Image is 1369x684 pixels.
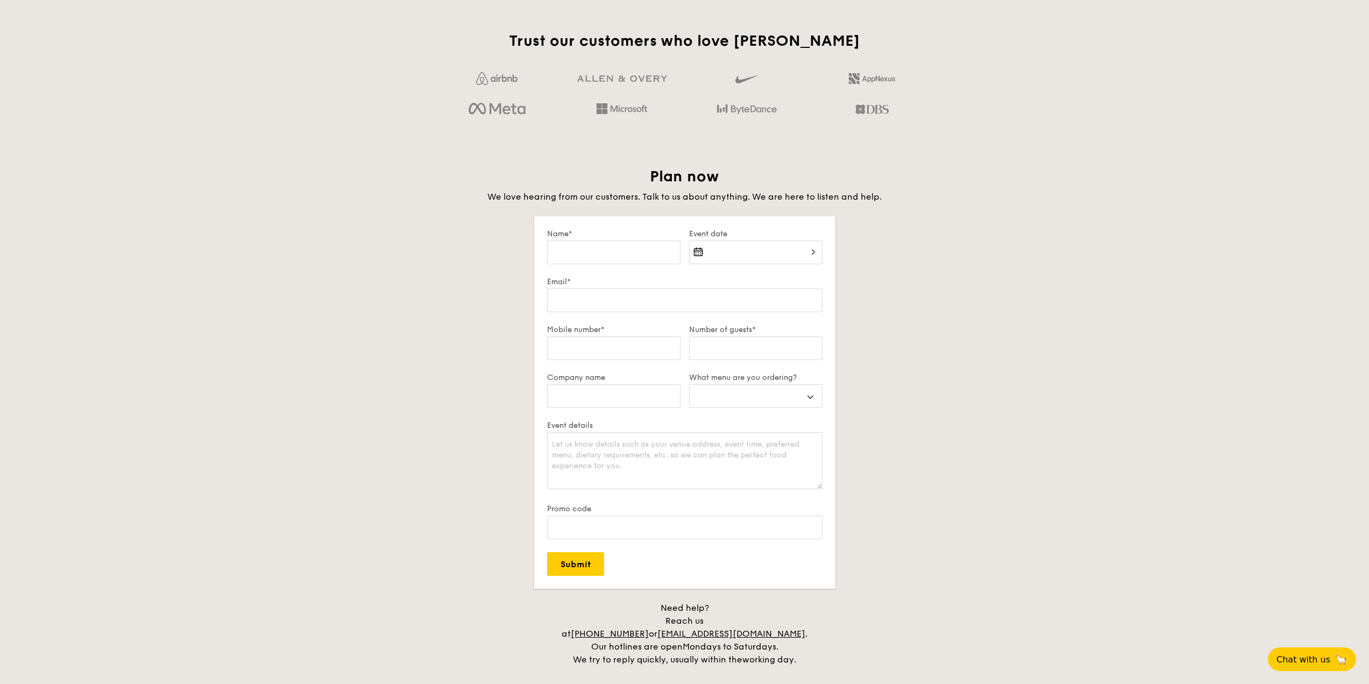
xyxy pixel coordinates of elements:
label: Company name [547,373,680,382]
label: Mobile number* [547,325,680,334]
label: Event details [547,421,822,430]
img: GRg3jHAAAAABJRU5ErkJggg== [577,75,667,82]
a: [PHONE_NUMBER] [571,629,649,639]
img: Jf4Dw0UUCKFd4aYAAAAASUVORK5CYII= [476,72,517,85]
a: [EMAIL_ADDRESS][DOMAIN_NAME] [657,629,805,639]
div: Need help? Reach us at or . Our hotlines are open We try to reply quickly, usually within the [550,602,819,666]
input: Submit [547,552,604,576]
span: 🦙 [1335,653,1347,666]
label: Name* [547,229,680,238]
span: Chat with us [1276,654,1330,665]
span: We love hearing from our customers. Talk to us about anything. We are here to listen and help. [487,192,882,202]
label: Email* [547,277,822,286]
img: 2L6uqdT+6BmeAFDfWP11wfMG223fXktMZIL+i+lTG25h0NjUBKOYhdW2Kn6T+C0Q7bASH2i+1JIsIulPLIv5Ss6l0e291fRVW... [849,73,895,84]
span: Plan now [650,167,719,186]
img: dbs.a5bdd427.png [855,100,888,118]
span: Mondays to Saturdays. [683,641,778,652]
label: Number of guests* [689,325,822,334]
img: bytedance.dc5c0c88.png [717,100,777,118]
label: Promo code [547,504,822,513]
img: meta.d311700b.png [469,100,525,118]
button: Chat with us🦙 [1268,647,1356,671]
label: Event date [689,229,822,238]
img: gdlseuq06himwAAAABJRU5ErkJggg== [735,70,758,88]
h2: Trust our customers who love [PERSON_NAME] [439,31,930,51]
label: What menu are you ordering? [689,373,822,382]
img: Hd4TfVa7bNwuIo1gAAAAASUVORK5CYII= [597,103,647,114]
textarea: Let us know details such as your venue address, event time, preferred menu, dietary requirements,... [547,432,822,489]
span: working day. [742,654,796,665]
